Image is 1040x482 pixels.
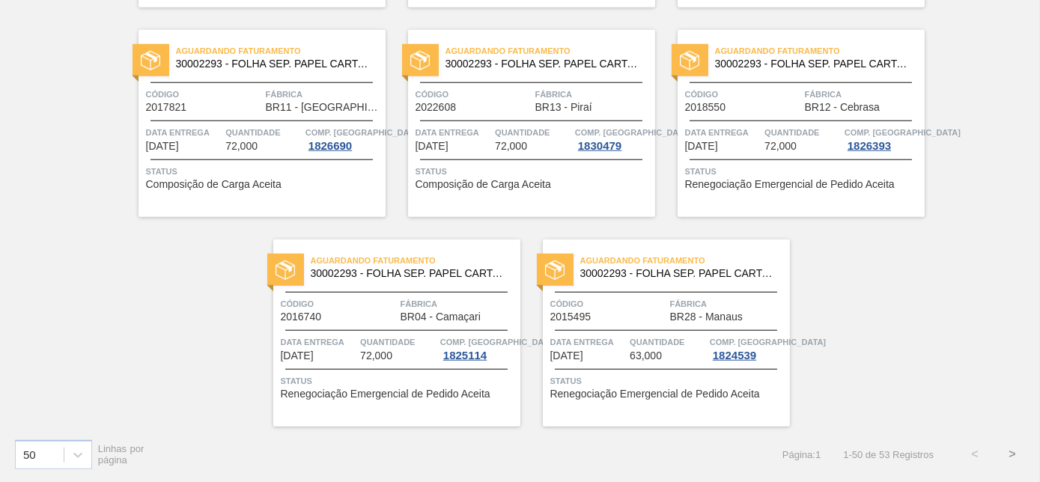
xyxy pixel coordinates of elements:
[276,260,295,280] img: status
[685,102,726,113] span: 2018550
[685,125,761,140] span: Data entrega
[680,51,699,70] img: status
[225,141,258,152] span: 72,000
[440,335,556,350] span: Comp. Carga
[281,373,517,388] span: Status
[845,140,894,152] div: 1826393
[146,179,282,190] span: Composição de Carga Aceita
[98,443,145,466] span: Linhas por página
[580,268,778,279] span: 30002293 - FOLHA SEP. PAPEL CARTAO 1200x1000M 350g
[580,253,790,268] span: Aguardando Faturamento
[520,240,790,427] a: statusAguardando Faturamento30002293 - FOLHA SEP. PAPEL CARTAO 1200x1000M 350gCódigo2015495Fábric...
[146,125,222,140] span: Data entrega
[281,350,314,361] span: 09/10/2025
[956,436,994,473] button: <
[311,268,508,279] span: 30002293 - FOLHA SEP. PAPEL CARTAO 1200x1000M 350g
[655,30,925,217] a: statusAguardando Faturamento30002293 - FOLHA SEP. PAPEL CARTAO 1200x1000M 350gCódigo2018550Fábric...
[535,102,592,113] span: BR13 - Piraí
[630,335,706,350] span: Quantidade
[710,350,759,361] div: 1824539
[685,164,921,179] span: Status
[416,164,651,179] span: Status
[685,179,895,190] span: Renegociação Emergencial de Pedido Aceita
[281,388,490,400] span: Renegociação Emergencial de Pedido Aceita
[416,179,551,190] span: Composição de Carga Aceita
[575,140,624,152] div: 1830479
[146,87,262,102] span: Código
[685,141,718,152] span: 09/10/2025
[630,350,662,361] span: 63,000
[146,141,179,152] span: 08/10/2025
[116,30,386,217] a: statusAguardando Faturamento30002293 - FOLHA SEP. PAPEL CARTAO 1200x1000M 350gCódigo2017821Fábric...
[440,335,517,361] a: Comp. [GEOGRAPHIC_DATA]1825114
[401,311,481,323] span: BR04 - Camaçari
[845,125,921,152] a: Comp. [GEOGRAPHIC_DATA]1826393
[360,350,392,361] span: 72,000
[416,125,492,140] span: Data entrega
[575,125,651,152] a: Comp. [GEOGRAPHIC_DATA]1830479
[535,87,651,102] span: Fábrica
[670,296,786,311] span: Fábrica
[495,125,571,140] span: Quantidade
[305,140,355,152] div: 1826690
[410,51,430,70] img: status
[764,125,841,140] span: Quantidade
[550,350,583,361] span: 13/10/2025
[225,125,302,140] span: Quantidade
[281,311,322,323] span: 2016740
[416,141,448,152] span: 08/10/2025
[360,335,437,350] span: Quantidade
[764,141,797,152] span: 72,000
[440,350,490,361] div: 1825114
[251,240,520,427] a: statusAguardando Faturamento30002293 - FOLHA SEP. PAPEL CARTAO 1200x1000M 350gCódigo2016740Fábric...
[550,373,786,388] span: Status
[386,30,655,217] a: statusAguardando Faturamento30002293 - FOLHA SEP. PAPEL CARTAO 1200x1000M 350gCódigo2022608Fábric...
[710,335,826,350] span: Comp. Carga
[550,296,666,311] span: Código
[685,87,801,102] span: Código
[176,43,386,58] span: Aguardando Faturamento
[715,43,925,58] span: Aguardando Faturamento
[550,335,627,350] span: Data entrega
[23,448,36,461] div: 50
[805,87,921,102] span: Fábrica
[805,102,880,113] span: BR12 - Cebrasa
[446,58,643,70] span: 30002293 - FOLHA SEP. PAPEL CARTAO 1200x1000M 350g
[141,51,160,70] img: status
[550,388,760,400] span: Renegociação Emergencial de Pedido Aceita
[401,296,517,311] span: Fábrica
[843,449,934,460] span: 1 - 50 de 53 Registros
[416,102,457,113] span: 2022608
[715,58,913,70] span: 30002293 - FOLHA SEP. PAPEL CARTAO 1200x1000M 350g
[305,125,422,140] span: Comp. Carga
[266,87,382,102] span: Fábrica
[146,102,187,113] span: 2017821
[550,311,592,323] span: 2015495
[495,141,527,152] span: 72,000
[845,125,961,140] span: Comp. Carga
[146,164,382,179] span: Status
[710,335,786,361] a: Comp. [GEOGRAPHIC_DATA]1824539
[670,311,743,323] span: BR28 - Manaus
[994,436,1031,473] button: >
[266,102,382,113] span: BR11 - São Luís
[281,335,357,350] span: Data entrega
[311,253,520,268] span: Aguardando Faturamento
[575,125,691,140] span: Comp. Carga
[176,58,374,70] span: 30002293 - FOLHA SEP. PAPEL CARTAO 1200x1000M 350g
[446,43,655,58] span: Aguardando Faturamento
[281,296,397,311] span: Código
[782,449,821,460] span: Página : 1
[305,125,382,152] a: Comp. [GEOGRAPHIC_DATA]1826690
[416,87,532,102] span: Código
[545,260,565,280] img: status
